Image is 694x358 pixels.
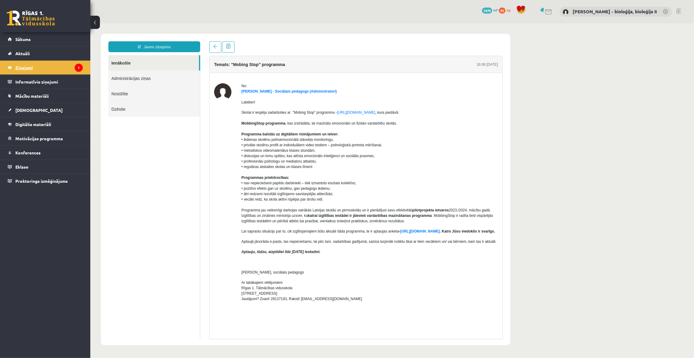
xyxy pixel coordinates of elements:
div: 16:06 [DATE] [386,39,408,44]
a: Sākums [8,32,83,46]
strong: - . Katrs Jūsu viedoklis ir svarīgs. [309,206,405,210]
p: Labdien! [151,76,408,82]
p: Lai saprastu situāciju par to, cik izglītojamajiem būtu aktuāli šāda programma, te ir aptaujas an... [151,205,408,211]
div: No: [151,60,408,65]
span: Motivācijas programma [15,136,63,141]
span: xp [506,8,510,12]
span: Proktoringa izmēģinājums [15,178,68,184]
span: Eklase [15,164,28,169]
span: mP [493,8,498,12]
b: Programmas priekšrocības: [151,152,199,157]
a: [URL][DOMAIN_NAME] [310,206,350,210]
a: Proktoringa izmēģinājums [8,174,83,188]
b: katrai izglītības iestādei ir jāievieš vardarbības mazināšanas programma [218,190,342,195]
a: Informatīvie ziņojumi [8,75,83,89]
b: pilotprojekta ietvaros [322,185,359,189]
p: [PERSON_NAME], sociālais pedagogs [151,246,408,252]
a: Nosūtītie [18,63,110,78]
legend: Informatīvie ziņojumi [15,75,83,89]
a: Aktuāli [8,46,83,60]
img: Elza Saulīte - bioloģija, bioloģija II [563,9,569,15]
a: [PERSON_NAME] - bioloģija, bioloģija II [573,8,657,14]
p: Aptaujā jānorāda e-pasts, tas nepieciešams, lai pēc tam, sadarbības gadījumā, saziņa turpmāk noti... [151,216,408,221]
a: Eklase [8,160,83,174]
em: Aptauju, lūdzu, aizpildiet līdz [DATE] ieskaitot. [151,227,230,231]
a: Administrācijas ziņas [18,47,110,63]
i: 1 [75,64,83,72]
span: [DEMOGRAPHIC_DATA] [15,107,63,113]
span: 95 [499,8,506,14]
a: Motivācijas programma [8,131,83,145]
span: Mācību materiāli [15,93,49,99]
b: Programma balstās uz digitāliem risinājumiem un ietver: [151,109,248,113]
a: 5470 mP [482,8,498,12]
span: Konferences [15,150,41,155]
legend: Ziņojumi [15,61,83,74]
span: Aktuāli [15,51,30,56]
a: Dzēstie [18,78,110,93]
a: [DEMOGRAPHIC_DATA] [8,103,83,117]
a: Jauns ziņojums [18,18,110,29]
a: Rīgas 1. Tālmācības vidusskola [7,11,55,26]
p: Skolai ir iespēja sadarboties ar "Mobing Stop" programmu - , kura piedāvā: , kas izstrādāta, lai ... [151,87,408,201]
span: Sākums [15,36,31,42]
a: Ienākošie [18,32,109,47]
b: MobbingStop programma [151,98,195,102]
img: Dagnija Gaubšteina - Sociālais pedagogs [124,60,141,78]
p: Ar labākajiem vēlējumiem Rīgas 1. Tālmācības vidusskola [STREET_ADDRESS] Jautājumi? Zvani! 291371... [151,257,408,278]
a: Ziņojumi1 [8,61,83,74]
a: Digitālie materiāli [8,117,83,131]
span: 5470 [482,8,492,14]
a: [PERSON_NAME] - Sociālais pedagogs (Administratori) [151,66,247,70]
a: Konferences [8,146,83,160]
span: Digitālie materiāli [15,122,51,127]
a: [URL][DOMAIN_NAME] [247,87,285,91]
a: Mācību materiāli [8,89,83,103]
h4: Temats: "Mobing Stop" programma [124,39,195,44]
a: 95 xp [499,8,513,12]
